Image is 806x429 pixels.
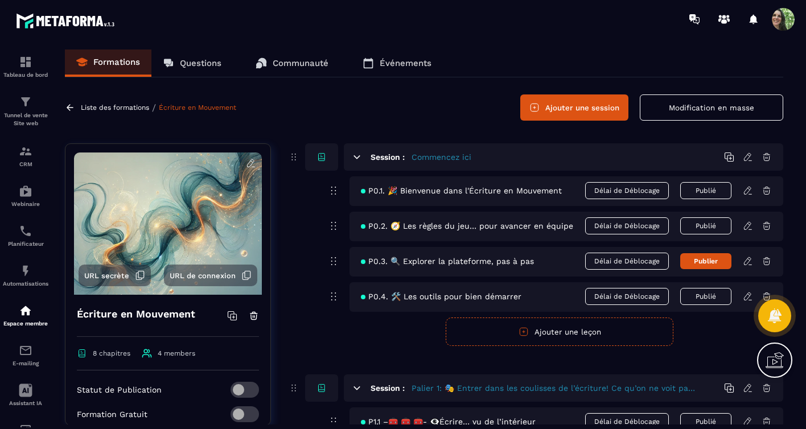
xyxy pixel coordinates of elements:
img: logo [16,10,118,31]
img: email [19,344,32,357]
span: Délai de Déblocage [585,182,669,199]
span: URL secrète [84,271,129,280]
span: 8 chapitres [93,349,130,357]
a: emailemailE-mailing [3,335,48,375]
img: automations [19,304,32,317]
a: Communauté [244,49,340,77]
p: Automatisations [3,280,48,287]
p: Assistant IA [3,400,48,406]
a: Écriture en Mouvement [159,104,236,112]
button: Publier [680,253,731,269]
span: Délai de Déblocage [585,288,669,305]
h6: Session : [371,152,405,162]
a: Assistant IA [3,375,48,415]
span: URL de connexion [170,271,236,280]
p: Espace membre [3,320,48,327]
p: Événements [380,58,431,68]
h5: Palier 1: 🎭 Entrer dans les coulisses de l’écriture! Ce qu’on ne voit pas… mais qui change tout [412,382,696,394]
button: URL de connexion [164,265,257,286]
span: P0.4. 🛠️ Les outils pour bien démarrer [361,292,521,301]
p: Statut de Publication [77,385,162,394]
button: Ajouter une leçon [446,317,673,346]
p: Communauté [273,58,328,68]
button: Publié [680,182,731,199]
a: automationsautomationsWebinaire [3,176,48,216]
span: P0.3. 🔍 Explorer la plateforme, pas à pas [361,257,534,266]
h4: Écriture en Mouvement [77,306,195,322]
p: E-mailing [3,360,48,366]
span: Délai de Déblocage [585,253,669,270]
a: formationformationCRM [3,136,48,176]
p: Tableau de bord [3,72,48,78]
span: P0.2. 🧭 Les règles du jeu… pour avancer en équipe [361,221,573,230]
span: 4 members [158,349,195,357]
a: formationformationTableau de bord [3,47,48,86]
span: P1.1 –🧰 🧰 🧰- 👁️‍🗨️Écrire… vu de l’intérieur [361,417,536,426]
a: Formations [65,49,151,77]
h5: Commencez ici [412,151,471,163]
a: automationsautomationsAutomatisations [3,255,48,295]
p: Questions [180,58,221,68]
img: formation [19,55,32,69]
a: Questions [151,49,233,77]
a: automationsautomationsEspace membre [3,295,48,335]
img: scheduler [19,224,32,238]
button: Publié [680,217,731,234]
p: Tunnel de vente Site web [3,112,48,127]
a: schedulerschedulerPlanificateur [3,216,48,255]
span: / [152,102,156,113]
img: formation [19,145,32,158]
a: Liste des formations [81,104,149,112]
button: URL secrète [79,265,151,286]
p: CRM [3,161,48,167]
p: Formation Gratuit [77,410,147,419]
button: Publié [680,288,731,305]
a: Événements [351,49,443,77]
img: automations [19,184,32,198]
button: Modification en masse [640,94,783,121]
span: Délai de Déblocage [585,217,669,234]
h6: Session : [371,383,405,393]
img: automations [19,264,32,278]
a: formationformationTunnel de vente Site web [3,86,48,136]
p: Planificateur [3,241,48,247]
img: background [74,152,262,295]
p: Formations [93,57,140,67]
p: Webinaire [3,201,48,207]
button: Ajouter une session [520,94,628,121]
img: formation [19,95,32,109]
span: P0.1. 🎉 Bienvenue dans l'Écriture en Mouvement [361,186,562,195]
